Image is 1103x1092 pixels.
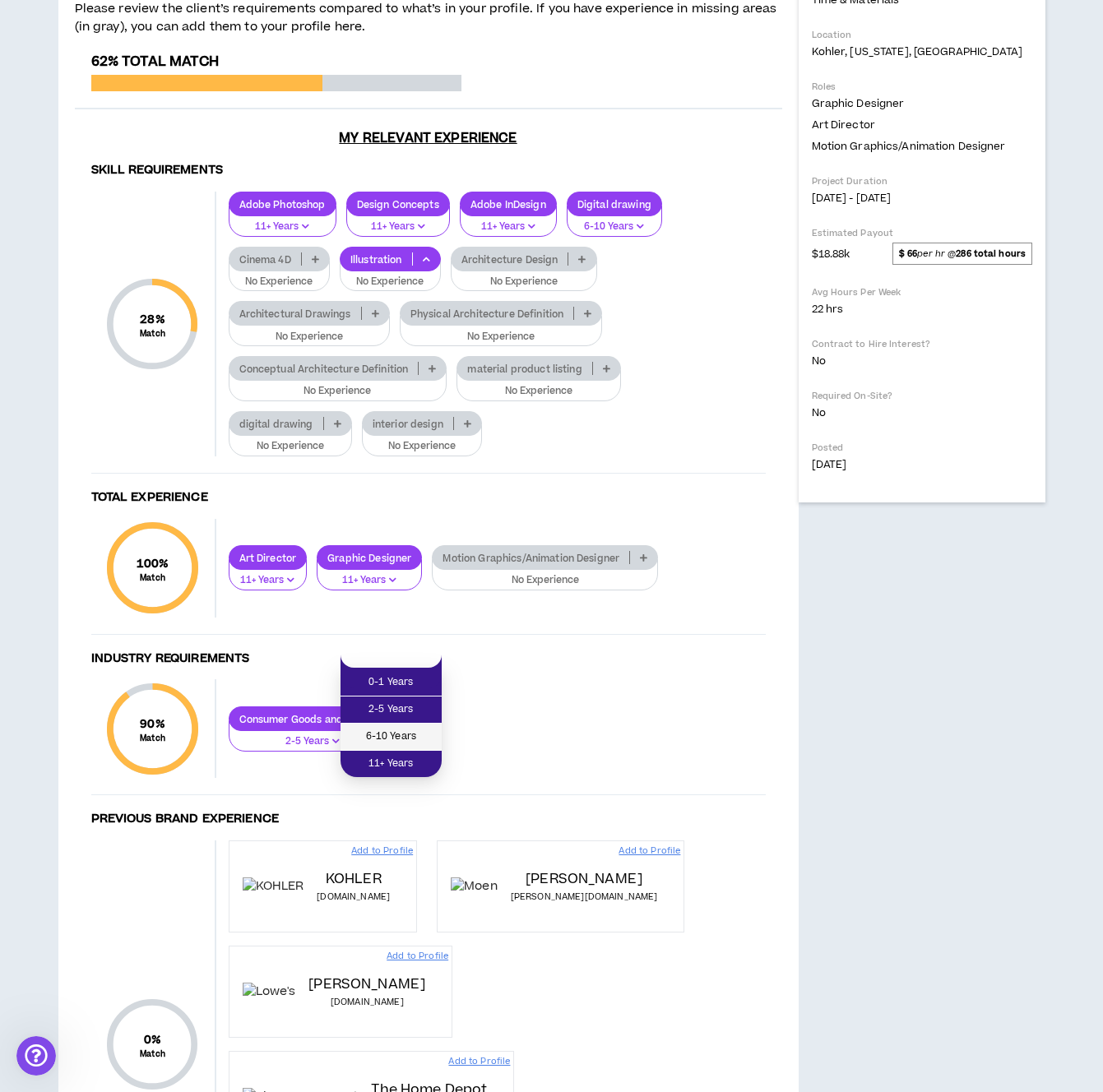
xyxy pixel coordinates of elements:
[812,118,875,132] span: Art Director
[137,555,169,572] span: 100 %
[229,418,323,430] p: digital drawing
[229,425,352,456] button: No Experience
[243,877,304,895] img: KOHLER
[331,996,404,1009] p: [DOMAIN_NAME]
[470,220,546,234] p: 11+ Years
[13,95,316,249] div: Morgan says…
[282,532,308,558] button: Send a message…
[956,248,1026,260] strong: 286 total hours
[80,21,160,37] p: Active 19h ago
[140,1031,165,1048] span: 0 %
[400,316,603,347] button: No Experience
[451,261,597,292] button: No Experience
[401,308,573,320] p: Physical Architecture Definition
[26,129,257,146] div: Welcome to Wripple 🙌
[11,7,42,38] button: go back
[239,275,319,289] p: No Experience
[239,573,297,588] p: 11+ Years
[432,559,658,590] button: No Experience
[899,248,917,260] strong: $ 66
[78,539,91,552] button: Upload attachment
[347,198,449,211] p: Design Concepts
[812,96,905,111] span: Graphic Designer
[13,271,316,472] div: Chris says…
[812,286,1032,298] p: Avg Hours Per Week
[812,457,1032,472] p: [DATE]
[52,539,65,552] button: Gif picker
[140,1048,165,1060] small: Match
[410,330,592,345] p: No Experience
[460,206,557,237] button: 11+ Years
[812,243,850,263] span: $18.88k
[452,253,568,266] p: Architecture Design
[16,1036,56,1076] iframe: Intercom live chat
[443,573,647,588] p: No Experience
[461,275,586,289] p: No Experience
[239,330,379,345] p: No Experience
[568,198,661,211] p: Digital drawing
[91,163,766,178] h4: Skill Requirements
[140,328,165,340] small: Match
[467,384,610,399] p: No Experience
[229,363,419,375] p: Conceptual Architecture Definition
[26,223,155,233] div: [PERSON_NAME] • [DATE]
[229,253,301,266] p: Cinema 4D
[350,701,432,719] span: 2-5 Years
[317,559,422,590] button: 11+ Years
[350,275,430,289] p: No Experience
[26,153,257,185] div: Take a look around! If you have any questions, just reply to this message.
[511,891,658,904] p: [PERSON_NAME][DOMAIN_NAME]
[25,539,39,552] button: Emoji picker
[812,29,1032,41] p: Location
[75,130,782,146] h3: My Relevant Experience
[229,198,336,211] p: Adobe Photoshop
[140,733,165,744] small: Match
[317,552,421,564] p: Graphic Designer
[91,52,219,72] span: 62% Total Match
[812,338,1032,350] p: Contract to Hire Interest?
[137,572,169,584] small: Match
[229,713,397,725] p: Consumer Goods and Services
[448,1055,510,1068] p: Add to Profile
[350,728,432,746] span: 6-10 Years
[357,220,439,234] p: 11+ Years
[327,573,411,588] p: 11+ Years
[257,7,289,38] button: Home
[91,490,766,506] h4: Total Experience
[567,206,662,237] button: 6-10 Years
[451,877,498,895] img: Moen
[526,869,642,889] p: [PERSON_NAME]
[289,7,318,36] div: Close
[229,308,361,320] p: Architectural Drawings
[229,370,447,401] button: No Experience
[351,844,413,858] p: Add to Profile
[812,44,1032,59] p: Kohler, [US_STATE], [GEOGRAPHIC_DATA]
[229,206,336,237] button: 11+ Years
[239,220,326,234] p: 11+ Years
[340,261,441,292] button: No Experience
[91,651,766,667] h4: Industry Requirements
[812,227,1032,239] p: Estimated Payout
[812,81,1032,93] p: Roles
[229,559,308,590] button: 11+ Years
[26,193,257,210] div: [PERSON_NAME]
[619,844,680,858] p: Add to Profile
[387,950,448,963] p: Add to Profile
[812,139,1006,154] span: Motion Graphics/Animation Designer
[317,891,390,904] p: [DOMAIN_NAME]
[13,249,316,271] div: [DATE]
[350,755,432,773] span: 11+ Years
[457,363,591,375] p: material product listing
[812,390,1032,402] p: Required On-Site?
[59,271,316,452] div: Hi 👋 I see a job that I'm interested in (Social Media Content Creator for MoistureShield). I'm no...
[47,9,73,35] img: Profile image for Morgan
[577,220,651,234] p: 6-10 Years
[433,552,629,564] p: Motion Graphics/Animation Designer
[140,715,165,733] span: 90 %
[346,206,450,237] button: 11+ Years
[26,104,257,121] div: Hey there 👋
[229,261,330,292] button: No Experience
[239,734,387,749] p: 2-5 Years
[229,316,390,347] button: No Experience
[812,405,1032,420] p: No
